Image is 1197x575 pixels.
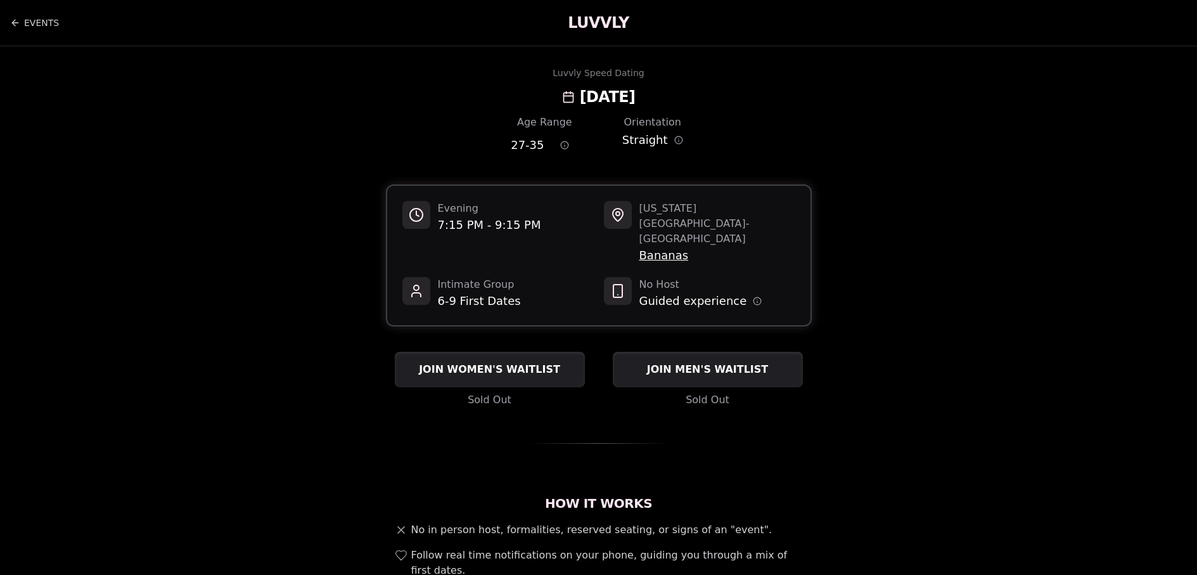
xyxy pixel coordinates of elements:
span: 6-9 First Dates [438,292,521,310]
span: JOIN WOMEN'S WAITLIST [416,362,563,377]
h2: [DATE] [580,87,636,107]
span: Evening [438,201,541,216]
span: 7:15 PM - 9:15 PM [438,216,541,234]
div: Age Range [511,115,578,130]
span: Sold Out [686,392,729,408]
button: JOIN MEN'S WAITLIST - Sold Out [613,352,803,387]
span: No in person host, formalities, reserved seating, or signs of an "event". [411,522,772,538]
div: Orientation [619,115,686,130]
span: [US_STATE][GEOGRAPHIC_DATA] - [GEOGRAPHIC_DATA] [639,201,795,247]
button: JOIN WOMEN'S WAITLIST - Sold Out [395,352,585,387]
span: 27 - 35 [511,136,544,154]
span: Sold Out [468,392,511,408]
span: JOIN MEN'S WAITLIST [644,362,771,377]
span: Bananas [639,247,795,264]
span: Guided experience [639,292,747,310]
a: Back to events [10,10,59,36]
a: LUVVLY [568,13,629,33]
div: Luvvly Speed Dating [553,67,644,79]
h2: How It Works [386,494,812,512]
span: Intimate Group [438,277,521,292]
button: Age range information [551,131,579,159]
button: Host information [753,297,762,306]
span: No Host [639,277,762,292]
button: Orientation information [674,136,683,145]
span: Straight [622,131,668,149]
